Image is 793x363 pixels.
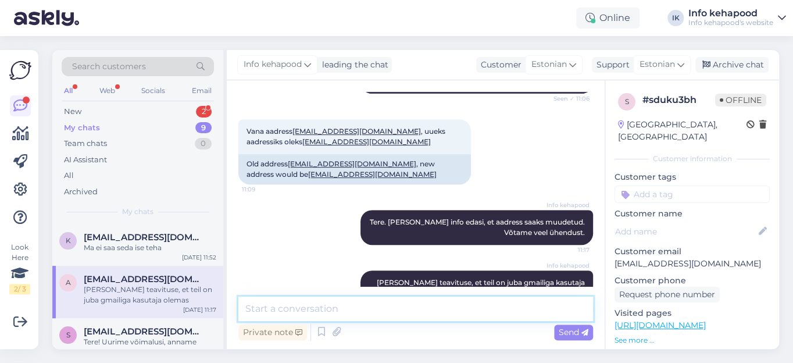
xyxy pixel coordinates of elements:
p: See more ... [615,335,770,346]
div: Archived [64,186,98,198]
div: All [62,83,75,98]
div: New [64,106,81,118]
a: [EMAIL_ADDRESS][DOMAIN_NAME] [308,170,437,179]
p: Visited pages [615,307,770,319]
div: Socials [139,83,167,98]
div: Ma ei saa seda ise teha [84,243,216,253]
div: 2 [196,106,212,118]
div: # sduku3bh [642,93,715,107]
div: Web [97,83,117,98]
span: Info kehapood [546,261,590,270]
div: Tere! Uurime võimalusi, anname teada! [84,337,216,358]
span: Send [559,327,588,337]
div: [GEOGRAPHIC_DATA], [GEOGRAPHIC_DATA] [618,119,746,143]
input: Add name [615,225,756,238]
div: [DATE] 11:52 [182,253,216,262]
div: [DATE] 11:17 [183,305,216,314]
span: a [66,278,71,287]
div: Old address , new address would be [238,154,471,184]
span: Search customers [72,61,146,73]
input: Add a tag [615,186,770,203]
div: Look Here [9,242,30,294]
div: Archive chat [695,57,769,73]
span: Offline [715,94,766,106]
a: [EMAIL_ADDRESS][DOMAIN_NAME] [302,137,431,146]
span: sirlipolts@gmail.com [84,326,205,337]
div: IK [667,10,684,26]
p: Customer phone [615,275,770,287]
span: Tere. [PERSON_NAME] info edasi, et aadress saaks muudetud. Võtame veel ühendust. [370,218,587,237]
div: Email [190,83,214,98]
span: agnijoe@gmail.com [84,274,205,284]
div: Info kehapood [688,9,773,18]
div: Request phone number [615,287,720,302]
div: Info kehapood's website [688,18,773,27]
span: s [625,97,629,106]
div: [PERSON_NAME] teavituse, et teil on juba gmailiga kasutaja olemas [84,284,216,305]
a: [URL][DOMAIN_NAME] [615,320,706,330]
p: Customer name [615,208,770,220]
div: 0 [195,138,212,150]
div: Support [592,59,630,71]
span: Info kehapood [244,58,302,71]
div: 2 / 3 [9,284,30,294]
img: Askly Logo [9,59,31,81]
div: All [64,170,74,181]
span: klenja.tiitsar@gmail.com [84,232,205,243]
a: [EMAIL_ADDRESS][DOMAIN_NAME] [288,159,416,168]
div: AI Assistant [64,154,107,166]
div: 9 [195,122,212,134]
div: Team chats [64,138,107,150]
span: [PERSON_NAME] teavituse, et teil on juba gmailiga kasutaja olemas [377,278,587,297]
span: Estonian [640,58,675,71]
span: Vana aadress , uueks aadressiks oleks [247,127,447,146]
p: Customer email [615,245,770,258]
a: Info kehapoodInfo kehapood's website [688,9,786,27]
span: My chats [122,207,153,217]
span: 11:17 [546,245,590,254]
span: k [66,236,71,245]
div: My chats [64,122,100,134]
div: Private note [238,325,307,340]
span: Estonian [531,58,567,71]
div: Online [576,8,640,29]
div: Customer information [615,154,770,164]
div: Customer [476,59,521,71]
span: Seen ✓ 11:06 [546,94,590,103]
div: leading the chat [317,59,388,71]
span: s [66,330,70,339]
span: Info kehapood [546,201,590,209]
p: [EMAIL_ADDRESS][DOMAIN_NAME] [615,258,770,270]
p: Customer tags [615,171,770,183]
a: [EMAIL_ADDRESS][DOMAIN_NAME] [292,127,421,136]
span: 11:09 [242,185,285,194]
